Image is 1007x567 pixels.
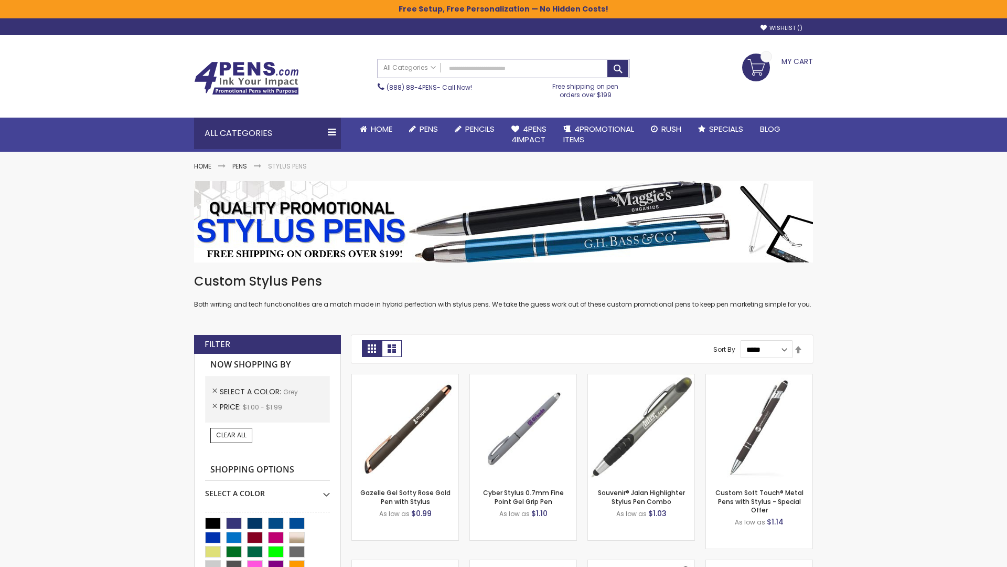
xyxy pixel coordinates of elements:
[378,59,441,77] a: All Categories
[420,123,438,134] span: Pens
[706,374,812,481] img: Custom Soft Touch® Metal Pens with Stylus-Grey
[752,118,789,141] a: Blog
[588,374,694,481] img: Souvenir® Jalan Highlighter Stylus Pen Combo-Grey
[446,118,503,141] a: Pencils
[401,118,446,141] a: Pens
[709,123,743,134] span: Specials
[352,374,458,481] img: Gazelle Gel Softy Rose Gold Pen with Stylus-Grey
[360,488,451,506] a: Gazelle Gel Softy Rose Gold Pen with Stylus
[243,403,282,412] span: $1.00 - $1.99
[216,430,247,439] span: Clear All
[411,508,432,519] span: $0.99
[379,509,410,518] span: As low as
[563,123,634,145] span: 4PROMOTIONAL ITEMS
[383,64,436,72] span: All Categories
[760,123,780,134] span: Blog
[205,481,330,499] div: Select A Color
[542,78,630,99] div: Free shipping on pen orders over $199
[352,374,458,383] a: Gazelle Gel Softy Rose Gold Pen with Stylus-Grey
[483,488,564,506] a: Cyber Stylus 0.7mm Fine Point Gel Grip Pen
[642,118,690,141] a: Rush
[351,118,401,141] a: Home
[387,83,472,92] span: - Call Now!
[470,374,576,383] a: Cyber Stylus 0.7mm Fine Point Gel Grip Pen-Grey
[387,83,437,92] a: (888) 88-4PENS
[715,488,804,514] a: Custom Soft Touch® Metal Pens with Stylus - Special Offer
[588,374,694,383] a: Souvenir® Jalan Highlighter Stylus Pen Combo-Grey
[690,118,752,141] a: Specials
[220,386,283,397] span: Select A Color
[616,509,647,518] span: As low as
[706,374,812,383] a: Custom Soft Touch® Metal Pens with Stylus-Grey
[713,345,735,354] label: Sort By
[194,273,813,290] h1: Custom Stylus Pens
[220,402,243,412] span: Price
[194,61,299,95] img: 4Pens Custom Pens and Promotional Products
[555,118,642,152] a: 4PROMOTIONALITEMS
[205,354,330,376] strong: Now Shopping by
[767,517,784,527] span: $1.14
[194,162,211,171] a: Home
[232,162,247,171] a: Pens
[598,488,685,506] a: Souvenir® Jalan Highlighter Stylus Pen Combo
[210,428,252,443] a: Clear All
[531,508,548,519] span: $1.10
[760,24,802,32] a: Wishlist
[205,459,330,481] strong: Shopping Options
[503,118,555,152] a: 4Pens4impact
[499,509,530,518] span: As low as
[735,518,765,527] span: As low as
[194,181,813,262] img: Stylus Pens
[371,123,392,134] span: Home
[511,123,547,145] span: 4Pens 4impact
[194,273,813,309] div: Both writing and tech functionalities are a match made in hybrid perfection with stylus pens. We ...
[470,374,576,481] img: Cyber Stylus 0.7mm Fine Point Gel Grip Pen-Grey
[268,162,307,171] strong: Stylus Pens
[465,123,495,134] span: Pencils
[661,123,681,134] span: Rush
[205,339,230,350] strong: Filter
[283,387,298,396] span: Grey
[648,508,667,519] span: $1.03
[362,340,382,357] strong: Grid
[194,118,341,149] div: All Categories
